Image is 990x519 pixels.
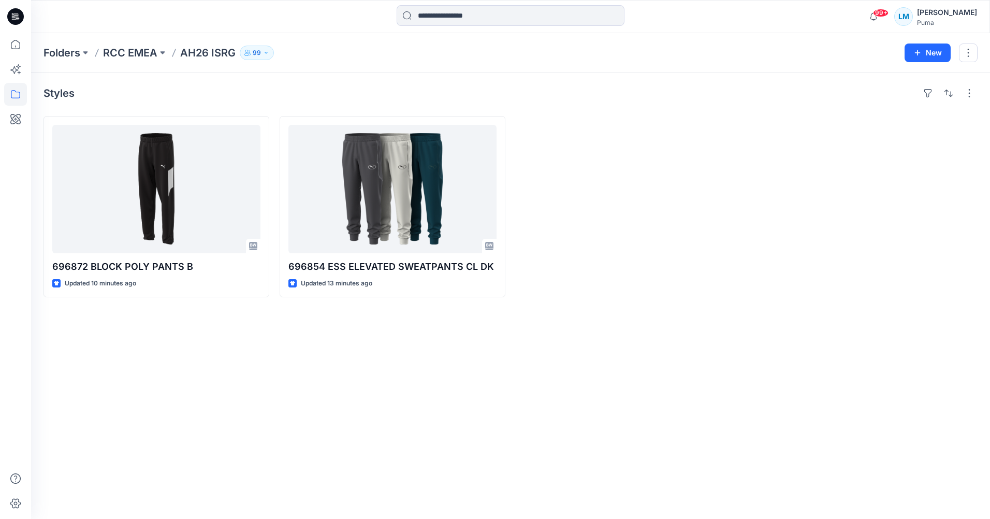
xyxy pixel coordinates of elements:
span: 99+ [873,9,889,17]
div: Puma [917,19,977,26]
div: LM [894,7,913,26]
p: 696872 BLOCK POLY PANTS B [52,259,260,274]
p: 99 [253,47,261,59]
p: AH26 ISRG [180,46,236,60]
a: 696854 ESS ELEVATED SWEATPANTS CL DK [288,125,497,253]
button: 99 [240,46,274,60]
button: New [905,44,951,62]
p: Updated 10 minutes ago [65,278,136,289]
p: 696854 ESS ELEVATED SWEATPANTS CL DK [288,259,497,274]
div: [PERSON_NAME] [917,6,977,19]
a: 696872 BLOCK POLY PANTS B [52,125,260,253]
a: RCC EMEA [103,46,157,60]
a: Folders [43,46,80,60]
h4: Styles [43,87,75,99]
p: Updated 13 minutes ago [301,278,372,289]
